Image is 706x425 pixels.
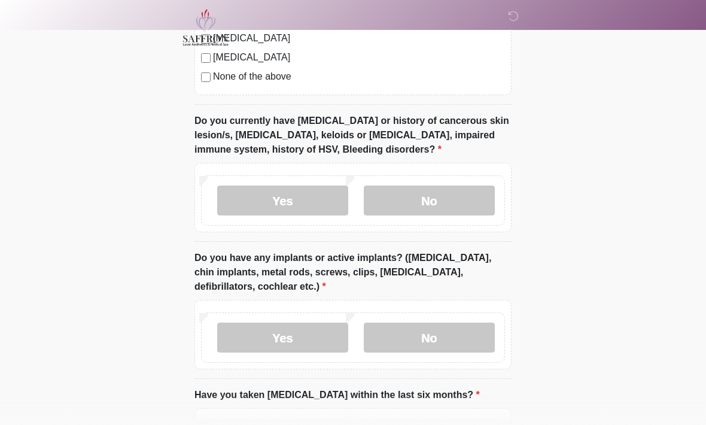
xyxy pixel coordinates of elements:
[364,323,495,353] label: No
[194,114,512,157] label: Do you currently have [MEDICAL_DATA] or history of cancerous skin lesion/s, [MEDICAL_DATA], keloi...
[364,186,495,215] label: No
[201,53,211,63] input: [MEDICAL_DATA]
[213,50,505,65] label: [MEDICAL_DATA]
[194,251,512,294] label: Do you have any implants or active implants? ([MEDICAL_DATA], chin implants, metal rods, screws, ...
[217,323,348,353] label: Yes
[213,69,505,84] label: None of the above
[194,388,480,402] label: Have you taken [MEDICAL_DATA] within the last six months?
[201,72,211,82] input: None of the above
[217,186,348,215] label: Yes
[182,9,229,46] img: Saffron Laser Aesthetics and Medical Spa Logo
